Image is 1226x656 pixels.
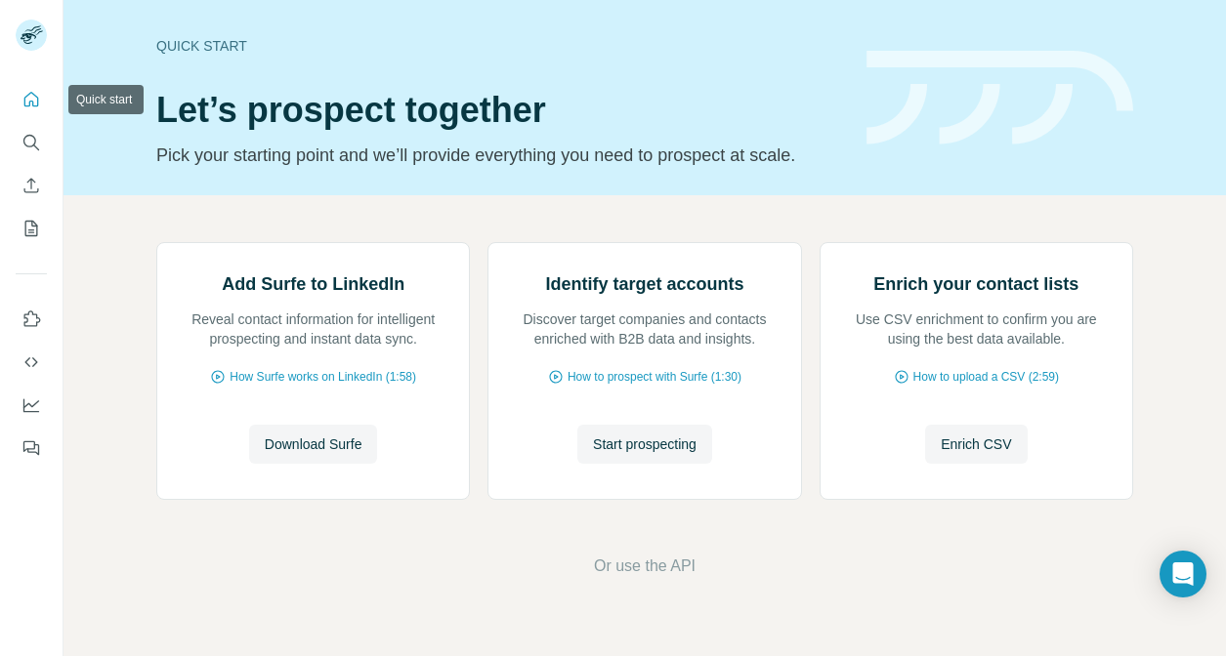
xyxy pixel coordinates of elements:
[593,434,697,454] span: Start prospecting
[1160,551,1206,597] div: Open Intercom Messenger
[249,425,378,464] button: Download Surfe
[577,425,712,464] button: Start prospecting
[913,368,1059,386] span: How to upload a CSV (2:59)
[873,270,1078,298] h2: Enrich your contact lists
[508,309,781,348] p: Discover target companies and contacts enriched with B2B data and insights.
[925,425,1027,464] button: Enrich CSV
[16,168,47,203] button: Enrich CSV
[16,211,47,246] button: My lists
[16,302,47,337] button: Use Surfe on LinkedIn
[545,270,743,298] h2: Identify target accounts
[230,368,416,386] span: How Surfe works on LinkedIn (1:58)
[222,270,404,298] h2: Add Surfe to LinkedIn
[16,430,47,466] button: Feedback
[16,125,47,160] button: Search
[156,91,843,130] h1: Let’s prospect together
[867,51,1133,145] img: banner
[177,309,449,348] p: Reveal contact information for intelligent prospecting and instant data sync.
[156,142,843,169] p: Pick your starting point and we’ll provide everything you need to prospect at scale.
[265,434,362,454] span: Download Surfe
[156,36,843,56] div: Quick start
[16,345,47,380] button: Use Surfe API
[941,434,1011,454] span: Enrich CSV
[568,368,741,386] span: How to prospect with Surfe (1:30)
[16,82,47,117] button: Quick start
[594,554,696,578] button: Or use the API
[840,309,1113,348] p: Use CSV enrichment to confirm you are using the best data available.
[16,388,47,423] button: Dashboard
